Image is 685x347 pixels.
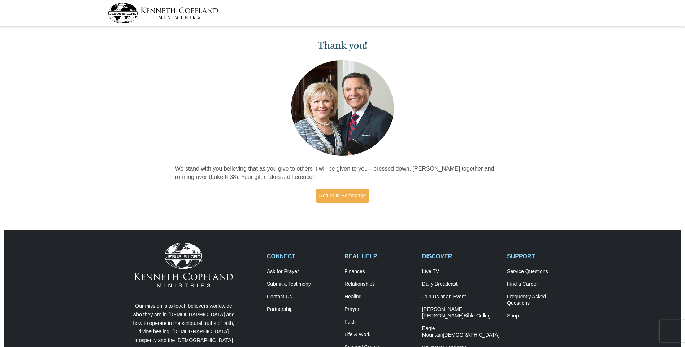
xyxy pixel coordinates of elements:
[344,294,415,300] a: Healing
[464,313,494,319] span: Bible College
[422,268,499,275] a: Live TV
[267,253,337,260] h2: CONNECT
[175,165,510,181] p: We stand with you believing that as you give to others it will be given to you—pressed down, [PER...
[267,281,337,287] a: Submit a Testimony
[344,253,415,260] h2: REAL HELP
[344,331,415,338] a: Life & Work
[316,189,369,203] a: Return to Homepage
[422,294,499,300] a: Join Us at an Event
[507,268,577,275] a: Service Questions
[344,306,415,313] a: Prayer
[289,58,396,158] img: Kenneth and Gloria
[422,306,499,319] a: [PERSON_NAME] [PERSON_NAME]Bible College
[422,325,499,338] a: Eagle Mountain[DEMOGRAPHIC_DATA]
[507,253,577,260] h2: SUPPORT
[422,281,499,287] a: Daily Broadcast
[267,294,337,300] a: Contact Us
[507,281,577,287] a: Find a Career
[267,306,337,313] a: Partnership
[175,40,510,52] h1: Thank you!
[507,294,577,307] a: Frequently AskedQuestions
[108,3,218,23] img: kcm-header-logo.svg
[344,281,415,287] a: Relationships
[344,319,415,325] a: Faith
[422,253,499,260] h2: DISCOVER
[267,268,337,275] a: Ask for Prayer
[344,268,415,275] a: Finances
[507,313,577,319] a: Shop
[443,332,499,338] span: [DEMOGRAPHIC_DATA]
[134,243,233,287] img: Kenneth Copeland Ministries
